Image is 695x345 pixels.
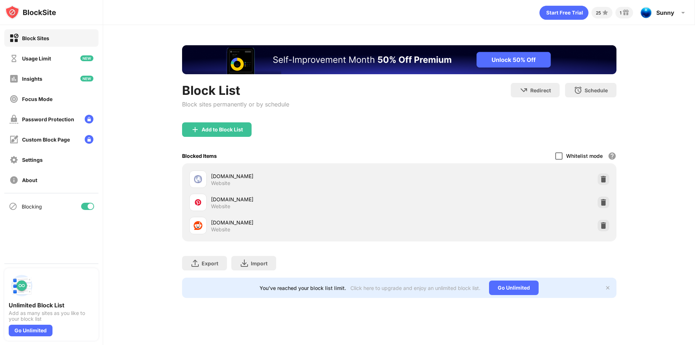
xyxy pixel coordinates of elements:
[22,76,42,82] div: Insights
[202,127,243,132] div: Add to Block List
[22,203,42,210] div: Blocking
[9,202,17,211] img: blocking-icon.svg
[5,5,56,20] img: logo-blocksite.svg
[605,285,611,291] img: x-button.svg
[489,281,539,295] div: Go Unlimited
[182,83,289,98] div: Block List
[22,55,51,62] div: Usage Limit
[22,157,43,163] div: Settings
[9,34,18,43] img: block-on.svg
[194,221,202,230] img: favicons
[9,325,52,336] div: Go Unlimited
[585,87,608,93] div: Schedule
[622,8,630,17] img: reward-small.svg
[640,7,652,18] img: ACg8ocI7kCwA5MHYcAoLab4tpAD24QSTpmnuwngSg2AnnmOa4bWD0t-cxA=s96-c
[9,176,18,185] img: about-off.svg
[202,260,218,266] div: Export
[22,177,37,183] div: About
[22,96,52,102] div: Focus Mode
[182,153,217,159] div: Blocked Items
[22,116,74,122] div: Password Protection
[620,10,622,16] div: 1
[9,115,18,124] img: password-protection-off.svg
[350,285,480,291] div: Click here to upgrade and enjoy an unlimited block list.
[182,45,616,74] iframe: Banner
[211,195,399,203] div: [DOMAIN_NAME]
[182,101,289,108] div: Block sites permanently or by schedule
[9,54,18,63] img: time-usage-off.svg
[251,260,268,266] div: Import
[85,115,93,123] img: lock-menu.svg
[211,180,230,186] div: Website
[22,35,49,41] div: Block Sites
[9,135,18,144] img: customize-block-page-off.svg
[9,302,94,309] div: Unlimited Block List
[530,87,551,93] div: Redirect
[80,55,93,61] img: new-icon.svg
[656,9,674,16] div: Sunny
[9,273,35,299] img: push-block-list.svg
[9,74,18,83] img: insights-off.svg
[566,153,603,159] div: Whitelist mode
[211,226,230,233] div: Website
[22,136,70,143] div: Custom Block Page
[194,175,202,184] img: favicons
[80,76,93,81] img: new-icon.svg
[194,198,202,207] img: favicons
[9,155,18,164] img: settings-off.svg
[9,94,18,104] img: focus-off.svg
[260,285,346,291] div: You’ve reached your block list limit.
[539,5,589,20] div: animation
[211,219,399,226] div: [DOMAIN_NAME]
[601,8,610,17] img: points-small.svg
[9,310,94,322] div: Add as many sites as you like to your block list
[211,172,399,180] div: [DOMAIN_NAME]
[596,10,601,16] div: 25
[85,135,93,144] img: lock-menu.svg
[211,203,230,210] div: Website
